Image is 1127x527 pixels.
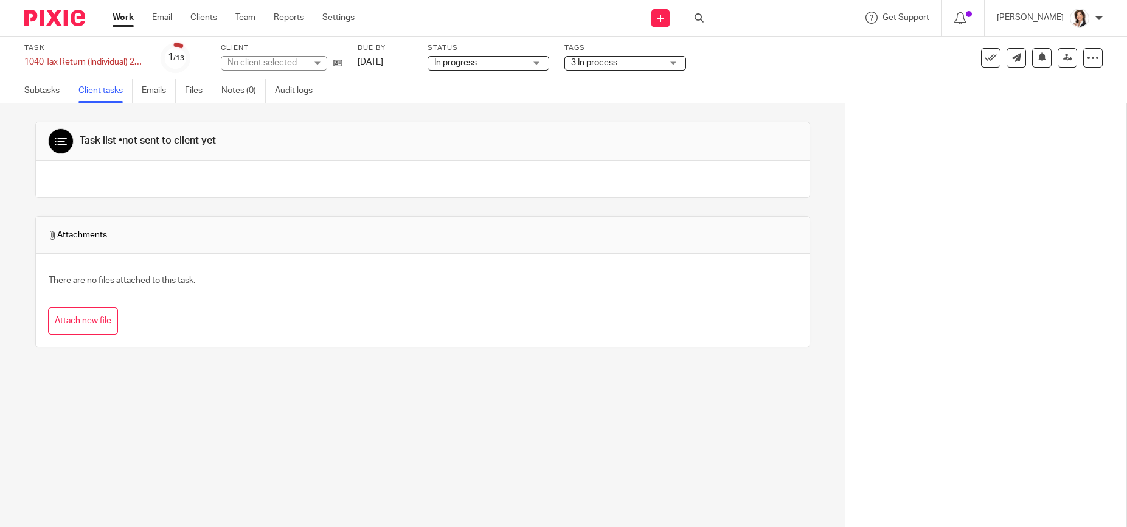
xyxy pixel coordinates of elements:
button: Snooze task [1032,48,1052,68]
a: Reassign task [1058,48,1077,68]
div: 1040 Tax Return (Individual) 2024 [24,56,146,68]
a: Team [235,12,255,24]
label: Tags [564,43,686,53]
button: Attach new file [48,307,118,335]
a: Email [152,12,172,24]
span: Get Support [883,13,929,22]
span: There are no files attached to this task. [49,276,195,285]
span: [DATE] [358,58,383,66]
p: [PERSON_NAME] [997,12,1064,24]
label: Task [24,43,146,53]
a: Send new email to Kelly Liedtke [1007,48,1026,68]
div: 1 [168,51,184,65]
a: Work [113,12,134,24]
a: Clients [190,12,217,24]
img: Pixie [24,10,85,26]
span: Attachments [48,229,107,241]
a: Notes (0) [221,79,266,103]
label: Due by [358,43,412,53]
i: Open client page [333,58,342,68]
a: Files [185,79,212,103]
a: Client tasks [78,79,133,103]
a: Reports [274,12,304,24]
a: Settings [322,12,355,24]
div: No client selected [227,57,307,69]
label: Status [428,43,549,53]
img: BW%20Website%203%20-%20square.jpg [1070,9,1089,28]
a: Audit logs [275,79,322,103]
a: Emails [142,79,176,103]
span: 3 In process [571,58,617,67]
label: Client [221,43,342,53]
a: Subtasks [24,79,69,103]
small: /13 [173,55,184,61]
span: In progress [434,58,477,67]
span: not sent to client yet [122,136,216,145]
div: Task list • [80,134,216,147]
